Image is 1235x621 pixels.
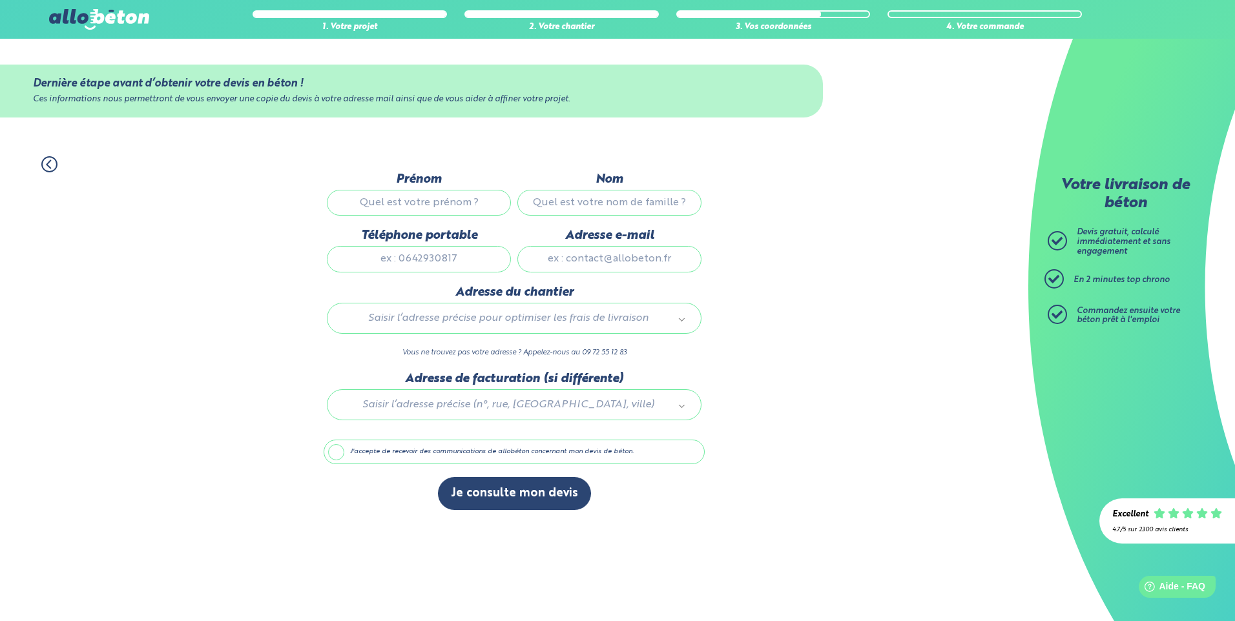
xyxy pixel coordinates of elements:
div: 4. Votre commande [887,23,1082,32]
div: Ces informations nous permettront de vous envoyer une copie du devis à votre adresse mail ainsi q... [33,95,790,105]
label: Prénom [327,172,511,187]
div: Dernière étape avant d’obtenir votre devis en béton ! [33,77,790,90]
button: Je consulte mon devis [438,477,591,510]
a: Saisir l’adresse précise pour optimiser les frais de livraison [340,310,688,327]
label: Nom [517,172,701,187]
div: 2. Votre chantier [464,23,659,32]
input: Quel est votre nom de famille ? [517,190,701,216]
iframe: Help widget launcher [1120,571,1221,607]
input: ex : 0642930817 [327,246,511,272]
div: 3. Vos coordonnées [676,23,871,32]
label: Téléphone portable [327,229,511,243]
input: ex : contact@allobeton.fr [517,246,701,272]
input: Quel est votre prénom ? [327,190,511,216]
p: Vous ne trouvez pas votre adresse ? Appelez-nous au 09 72 55 12 83 [327,347,701,359]
label: Adresse e-mail [517,229,701,243]
label: Adresse du chantier [327,285,701,300]
label: J'accepte de recevoir des communications de allobéton concernant mon devis de béton. [324,440,705,464]
span: Saisir l’adresse précise pour optimiser les frais de livraison [346,310,671,327]
img: allobéton [49,9,149,30]
div: 1. Votre projet [253,23,447,32]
